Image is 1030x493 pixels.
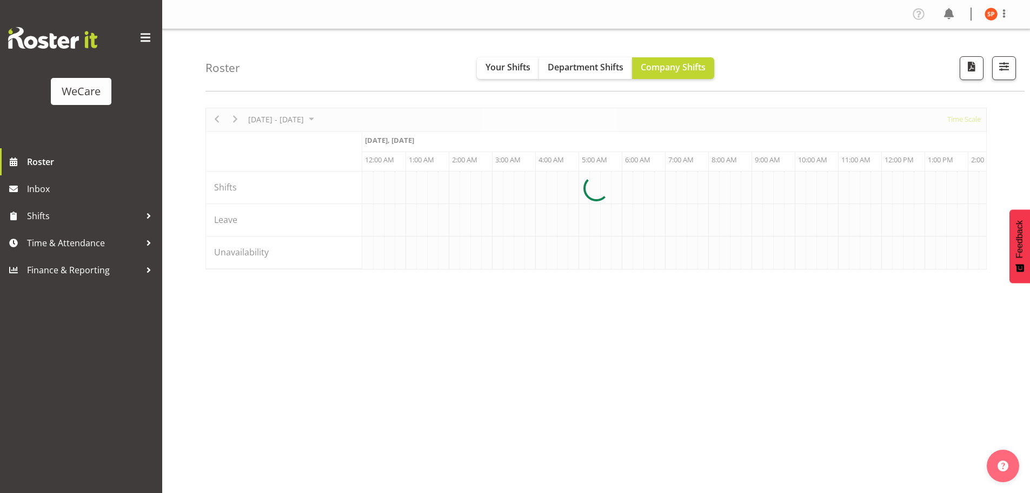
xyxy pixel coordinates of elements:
[27,181,157,197] span: Inbox
[539,57,632,79] button: Department Shifts
[62,83,101,100] div: WeCare
[998,461,1008,471] img: help-xxl-2.png
[27,208,141,224] span: Shifts
[1009,209,1030,283] button: Feedback - Show survey
[27,235,141,251] span: Time & Attendance
[960,56,984,80] button: Download a PDF of the roster according to the set date range.
[992,56,1016,80] button: Filter Shifts
[632,57,714,79] button: Company Shifts
[477,57,539,79] button: Your Shifts
[1015,220,1025,258] span: Feedback
[985,8,998,21] img: samantha-poultney11298.jpg
[8,27,97,49] img: Rosterit website logo
[486,61,530,73] span: Your Shifts
[27,154,157,170] span: Roster
[205,62,240,74] h4: Roster
[641,61,706,73] span: Company Shifts
[27,262,141,278] span: Finance & Reporting
[548,61,623,73] span: Department Shifts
